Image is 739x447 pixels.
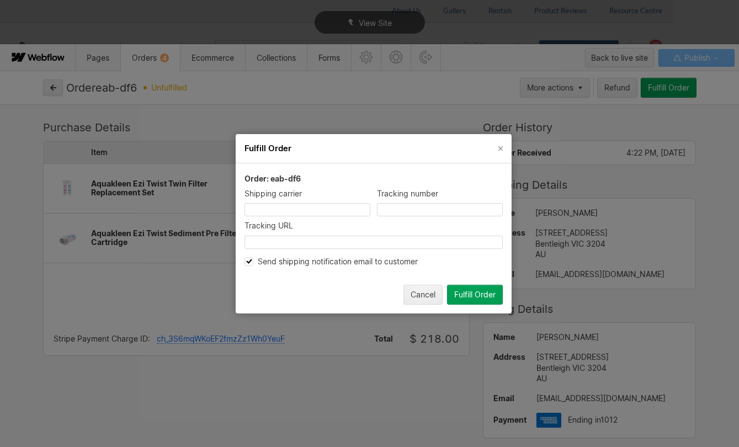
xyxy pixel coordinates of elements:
div: Shipping carrier [244,189,370,199]
div: Send shipping notification email to customer [244,257,253,265]
div: Tracking number [377,189,503,199]
div: Cancel [411,290,435,299]
button: Fulfill Order [447,284,503,304]
span: Order: eab-df6 [244,174,301,183]
h2: Fulfill Order [244,143,483,154]
div: Fulfill Order [454,290,496,299]
div: Tracking URL [244,221,370,231]
button: Cancel [403,284,443,304]
button: Close [492,140,509,157]
span: Text us [4,26,34,37]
